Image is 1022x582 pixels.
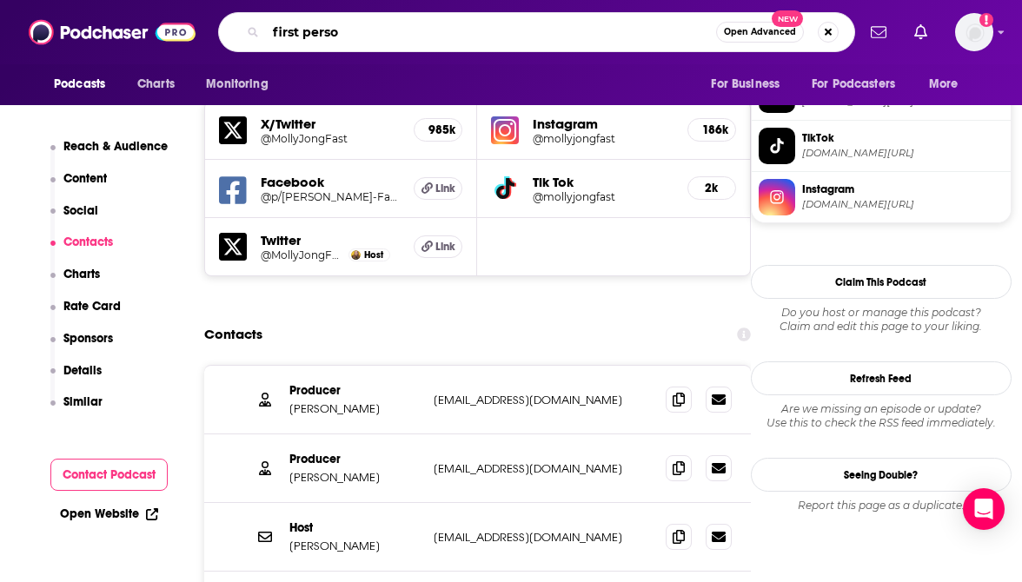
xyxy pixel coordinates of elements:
p: [PERSON_NAME] [289,470,420,485]
h5: 2k [702,181,721,195]
h5: Facebook [261,174,400,190]
span: Instagram [802,182,1004,197]
h5: 186k [702,122,721,137]
svg: Add a profile image [979,13,993,27]
span: tiktok.com/@mollyjongfast [802,147,1004,160]
button: Contacts [50,235,114,267]
a: @p/[PERSON_NAME]-Fast-100057844489635 [261,190,400,203]
h2: Contacts [204,318,262,351]
button: Show profile menu [955,13,993,51]
button: Claim This Podcast [751,265,1012,299]
a: Show notifications dropdown [864,17,893,47]
input: Search podcasts, credits, & more... [266,18,716,46]
p: Sponsors [63,331,113,346]
button: open menu [194,68,290,101]
span: Monitoring [206,72,268,96]
img: User Profile [955,13,993,51]
span: For Business [711,72,780,96]
h5: Instagram [533,116,673,132]
p: Content [63,171,107,186]
a: Charts [126,68,185,101]
a: Link [414,177,462,200]
span: Host [364,249,383,261]
a: Show notifications dropdown [907,17,934,47]
button: Contact Podcast [50,459,169,491]
button: Reach & Audience [50,139,169,171]
button: open menu [917,68,980,101]
button: Sponsors [50,331,114,363]
p: Details [63,363,102,378]
a: @MollyJongFast [261,132,400,145]
p: Producer [289,383,420,398]
button: Similar [50,394,103,427]
a: Open Website [60,506,158,521]
p: Contacts [63,235,113,249]
span: Do you host or manage this podcast? [751,306,1012,320]
h5: X/Twitter [261,116,400,132]
p: [PERSON_NAME] [289,539,420,553]
a: @mollyjongfast [533,190,673,203]
p: Producer [289,452,420,466]
p: [EMAIL_ADDRESS][DOMAIN_NAME] [434,461,652,476]
p: [EMAIL_ADDRESS][DOMAIN_NAME] [434,393,652,407]
p: Rate Card [63,299,121,314]
span: TikTok [802,130,1004,146]
img: Molly Jong-Fast [351,250,361,260]
span: For Podcasters [812,72,895,96]
span: New [772,10,803,27]
span: Open Advanced [724,28,796,36]
button: open menu [42,68,128,101]
p: [EMAIL_ADDRESS][DOMAIN_NAME] [434,530,652,545]
button: Rate Card [50,299,122,331]
div: Are we missing an episode or update? Use this to check the RSS feed immediately. [751,402,1012,430]
button: Content [50,171,108,203]
img: Podchaser - Follow, Share and Rate Podcasts [29,16,196,49]
a: Instagram[DOMAIN_NAME][URL] [759,179,1004,215]
a: @mollyjongfast [533,132,673,145]
a: TikTok[DOMAIN_NAME][URL] [759,128,1004,164]
button: Refresh Feed [751,361,1012,395]
p: [PERSON_NAME] [289,401,420,416]
span: More [929,72,959,96]
button: Open AdvancedNew [716,22,804,43]
h5: Twitter [261,232,400,248]
span: Podcasts [54,72,105,96]
h5: Tik Tok [533,174,673,190]
span: Link [435,240,455,254]
a: Link [414,235,462,258]
button: Charts [50,267,101,299]
p: Social [63,203,98,218]
span: Link [435,182,455,195]
p: Charts [63,267,100,281]
a: Seeing Double? [751,458,1012,492]
p: Host [289,520,420,535]
button: open menu [699,68,801,101]
button: open menu [800,68,920,101]
a: @MollyJongFast [261,248,344,261]
p: Similar [63,394,103,409]
div: Claim and edit this page to your liking. [751,306,1012,334]
button: Social [50,203,99,235]
h5: 985k [428,122,448,137]
span: Charts [137,72,175,96]
span: Logged in as AtriaBooks [955,13,993,51]
button: Details [50,363,103,395]
div: Report this page as a duplicate. [751,499,1012,513]
div: Search podcasts, credits, & more... [218,12,855,52]
p: Reach & Audience [63,139,168,154]
img: iconImage [491,116,519,144]
div: Open Intercom Messenger [963,488,1005,530]
span: instagram.com/mollyjongfast [802,198,1004,211]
